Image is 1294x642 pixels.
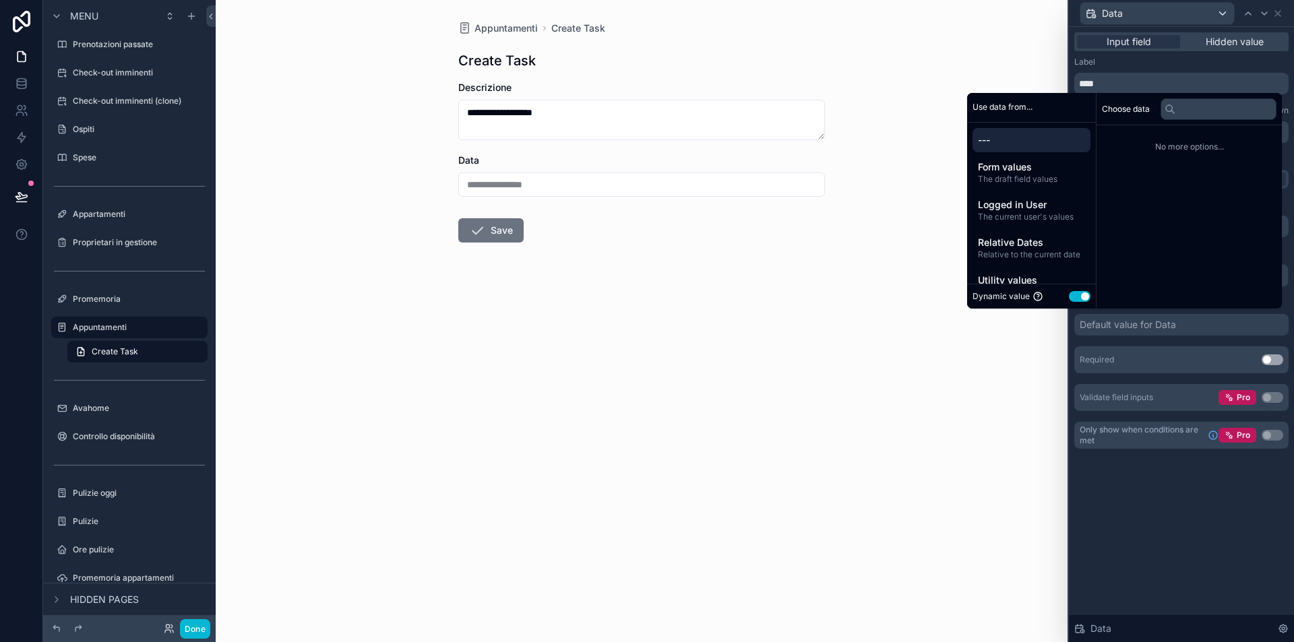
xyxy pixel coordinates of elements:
[458,218,524,243] button: Save
[458,22,538,35] a: Appuntamenti
[51,511,208,532] a: Pulizie
[1102,7,1123,20] span: Data
[51,539,208,560] a: Ore pulizie
[73,237,205,248] label: Proprietari in gestione
[978,174,1085,185] span: The draft field values
[73,152,205,163] label: Spese
[973,102,1033,113] span: Use data from...
[1080,392,1153,403] div: Validate field inputs
[73,294,205,304] label: Promemoria
[1237,392,1250,403] span: Pro
[51,426,208,447] a: Controllo disponibilità
[73,209,205,220] label: Appartamenti
[51,288,208,310] a: Promemoria
[92,346,138,357] span: Create Task
[1080,424,1202,446] span: Only show when conditions are met
[73,67,205,78] label: Check-out imminenti
[1102,104,1150,115] span: Choose data
[51,119,208,140] a: Ospiti
[51,567,208,589] a: Promemoria appartamenti
[978,198,1085,212] span: Logged in User
[67,341,208,362] a: Create Task
[73,403,205,414] label: Avahome
[73,431,205,442] label: Controllo disponibilità
[73,322,199,333] label: Appuntamenti
[973,291,1030,302] span: Dynamic value
[51,397,208,419] a: Avahome
[51,482,208,504] a: Pulizie oggi
[73,516,205,527] label: Pulizie
[551,22,605,35] a: Create Task
[978,274,1085,287] span: Utility values
[180,619,210,639] button: Done
[73,573,205,583] label: Promemoria appartamenti
[51,317,208,338] a: Appuntamenti
[51,90,208,112] a: Check-out imminenti (clone)
[70,593,139,606] span: Hidden pages
[51,34,208,55] a: Prenotazioni passate
[51,203,208,225] a: Appartamenti
[51,147,208,168] a: Spese
[70,9,98,23] span: Menu
[1080,354,1114,365] div: Required
[73,96,205,106] label: Check-out imminenti (clone)
[1107,35,1151,49] span: Input field
[978,212,1085,222] span: The current user's values
[1206,35,1264,49] span: Hidden value
[1074,57,1095,67] label: Label
[978,160,1085,174] span: Form values
[458,82,512,93] span: Descrizione
[51,62,208,84] a: Check-out imminenti
[51,232,208,253] a: Proprietari in gestione
[458,51,536,70] h1: Create Task
[73,39,205,50] label: Prenotazioni passate
[978,249,1085,260] span: Relative to the current date
[967,123,1096,284] div: scrollable content
[1090,622,1111,635] span: Data
[458,154,479,166] span: Data
[474,22,538,35] span: Appuntamenti
[73,544,205,555] label: Ore pulizie
[1237,430,1250,441] span: Pro
[1080,318,1176,331] div: Default value for Data
[978,133,1085,147] span: ---
[1080,2,1235,25] button: Data
[73,124,205,135] label: Ospiti
[73,488,205,499] label: Pulizie oggi
[978,236,1085,249] span: Relative Dates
